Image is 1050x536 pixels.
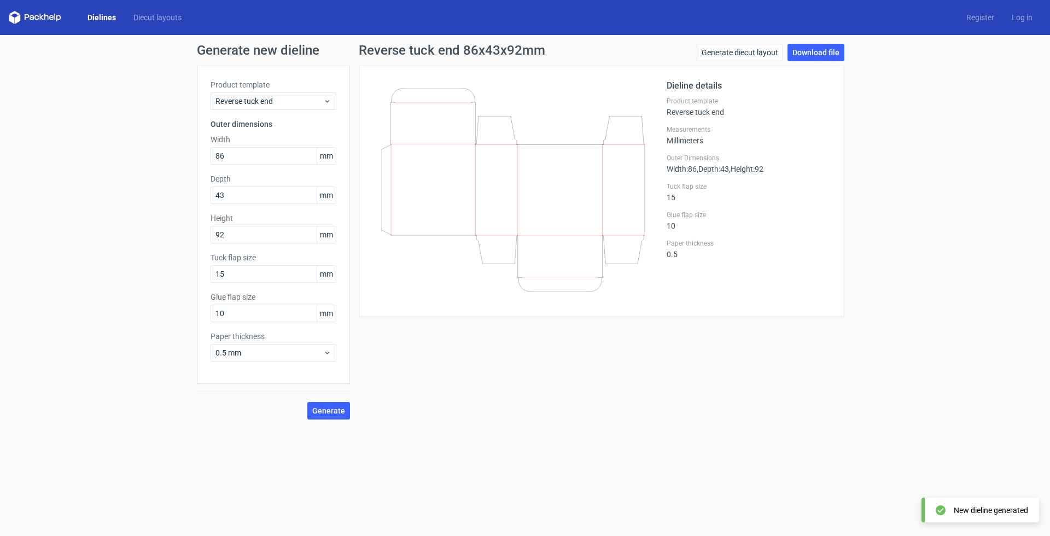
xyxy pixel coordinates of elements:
[667,97,831,106] label: Product template
[787,44,844,61] a: Download file
[312,407,345,415] span: Generate
[1003,12,1041,23] a: Log in
[667,239,831,259] div: 0.5
[215,96,323,107] span: Reverse tuck end
[667,79,831,92] h2: Dieline details
[79,12,125,23] a: Dielines
[667,154,831,162] label: Outer Dimensions
[317,305,336,322] span: mm
[667,97,831,116] div: Reverse tuck end
[307,402,350,420] button: Generate
[359,44,545,57] h1: Reverse tuck end 86x43x92mm
[317,266,336,282] span: mm
[211,213,336,224] label: Height
[211,292,336,302] label: Glue flap size
[211,173,336,184] label: Depth
[958,12,1003,23] a: Register
[667,165,697,173] span: Width : 86
[667,211,831,219] label: Glue flap size
[729,165,763,173] span: , Height : 92
[211,331,336,342] label: Paper thickness
[667,125,831,145] div: Millimeters
[211,134,336,145] label: Width
[197,44,853,57] h1: Generate new dieline
[697,44,783,61] a: Generate diecut layout
[667,239,831,248] label: Paper thickness
[215,347,323,358] span: 0.5 mm
[954,505,1028,516] div: New dieline generated
[667,125,831,134] label: Measurements
[667,182,831,191] label: Tuck flap size
[317,187,336,203] span: mm
[125,12,190,23] a: Diecut layouts
[667,211,831,230] div: 10
[317,226,336,243] span: mm
[211,79,336,90] label: Product template
[211,119,336,130] h3: Outer dimensions
[211,252,336,263] label: Tuck flap size
[317,148,336,164] span: mm
[667,182,831,202] div: 15
[697,165,729,173] span: , Depth : 43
